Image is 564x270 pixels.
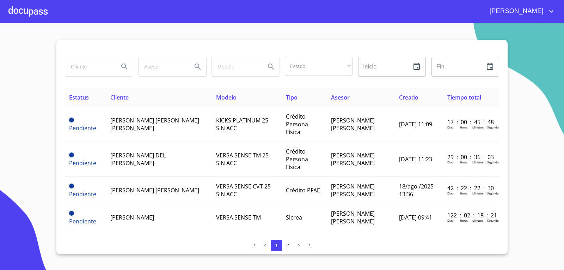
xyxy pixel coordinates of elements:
p: Minutos [472,160,483,164]
input: search [139,57,186,76]
p: Horas [460,125,468,129]
p: Segundos [487,218,500,222]
button: 1 [271,240,282,251]
p: 122 : 02 : 18 : 21 [447,211,495,219]
span: [PERSON_NAME] [110,214,154,221]
button: Search [263,58,280,75]
p: Horas [460,191,468,195]
button: 2 [282,240,293,251]
span: [PERSON_NAME] [PERSON_NAME] [331,116,375,132]
div: ​ [285,57,352,76]
span: 1 [275,243,277,248]
span: Estatus [69,94,89,101]
span: Creado [399,94,418,101]
span: [DATE] 11:23 [399,155,432,163]
span: Cliente [110,94,129,101]
span: Tiempo total [447,94,481,101]
span: Asesor [331,94,350,101]
p: Dias [447,191,453,195]
p: Minutos [472,191,483,195]
span: [PERSON_NAME] [PERSON_NAME] [110,186,199,194]
span: Pendiente [69,190,96,198]
span: Tipo [286,94,298,101]
p: Minutos [472,218,483,222]
p: 29 : 00 : 36 : 03 [447,153,495,161]
span: VERSA SENSE CVT 25 SIN ACC [216,182,271,198]
span: 18/ago./2025 13:36 [399,182,434,198]
p: Horas [460,160,468,164]
span: VERSA SENSE TM 25 SIN ACC [216,151,269,167]
span: Pendiente [69,159,96,167]
button: Search [116,58,133,75]
span: Modelo [216,94,237,101]
span: Pendiente [69,118,74,122]
span: [PERSON_NAME] [PERSON_NAME] [331,151,375,167]
p: Segundos [487,160,500,164]
span: Crédito Persona Física [286,113,308,136]
span: Crédito PFAE [286,186,320,194]
p: Segundos [487,191,500,195]
p: Horas [460,218,468,222]
p: Segundos [487,125,500,129]
p: Minutos [472,125,483,129]
p: Dias [447,125,453,129]
span: Pendiente [69,184,74,188]
span: [PERSON_NAME] [PERSON_NAME] [331,182,375,198]
span: Pendiente [69,217,96,225]
span: 2 [286,243,289,248]
span: [PERSON_NAME] [484,6,547,17]
span: Sicrea [286,214,302,221]
span: Crédito Persona Física [286,148,308,171]
span: [PERSON_NAME] [PERSON_NAME] [331,210,375,225]
button: account of current user [484,6,556,17]
span: KICKS PLATINUM 25 SIN ACC [216,116,268,132]
span: Pendiente [69,152,74,157]
p: Dias [447,218,453,222]
input: search [212,57,260,76]
span: Pendiente [69,124,96,132]
span: VERSA SENSE TM [216,214,261,221]
p: 42 : 22 : 22 : 30 [447,184,495,192]
span: [PERSON_NAME] [PERSON_NAME] [PERSON_NAME] [110,116,199,132]
span: Pendiente [69,211,74,216]
p: Dias [447,160,453,164]
input: search [65,57,113,76]
button: Search [189,58,206,75]
p: 17 : 00 : 45 : 48 [447,118,495,126]
span: [DATE] 11:09 [399,120,432,128]
span: [PERSON_NAME] DEL [PERSON_NAME] [110,151,166,167]
span: [DATE] 09:41 [399,214,432,221]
